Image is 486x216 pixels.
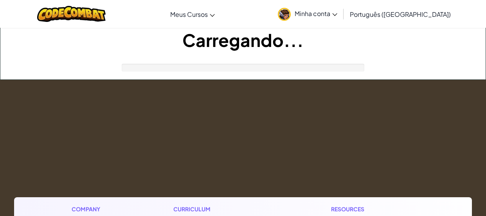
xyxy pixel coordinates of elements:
[0,28,486,52] h1: Carregando...
[274,2,341,26] a: Minha conta
[72,205,110,213] h1: Company
[278,8,291,21] img: avatar
[170,10,208,18] span: Meus Cursos
[173,205,268,213] h1: Curriculum
[166,4,219,25] a: Meus Cursos
[350,10,451,18] span: Português ([GEOGRAPHIC_DATA])
[331,205,414,213] h1: Resources
[37,6,106,22] img: CodeCombat logo
[346,4,455,25] a: Português ([GEOGRAPHIC_DATA])
[295,9,337,18] span: Minha conta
